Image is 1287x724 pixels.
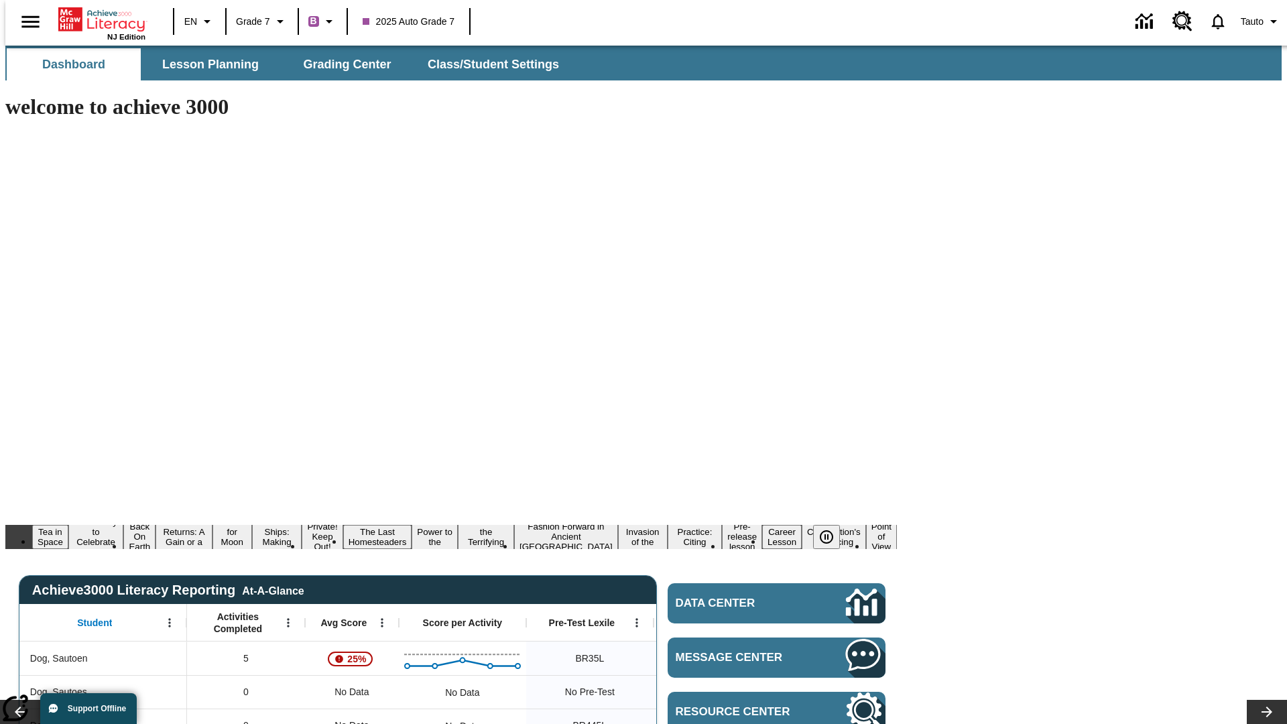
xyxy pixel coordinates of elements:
button: Slide 12 The Invasion of the Free CD [618,515,668,559]
span: Beginning reader 35 Lexile, Dog, Sautoen [575,652,604,666]
button: Slide 6 Cruise Ships: Making Waves [252,515,302,559]
span: Tauto [1241,15,1264,29]
span: Message Center [676,651,806,664]
a: Resource Center, Will open in new tab [1164,3,1201,40]
button: Slide 7 Private! Keep Out! [302,520,343,554]
a: Notifications [1201,4,1235,39]
button: Slide 17 Point of View [866,520,897,554]
span: 5 [243,652,249,666]
span: Dog, Sautoen [30,652,88,666]
button: Slide 15 Career Lesson [762,525,802,549]
button: Lesson Planning [143,48,278,80]
div: Home [58,5,145,41]
span: B [310,13,317,29]
button: Grading Center [280,48,414,80]
span: Grade 7 [236,15,270,29]
a: Data Center [1127,3,1164,40]
div: At-A-Glance [242,583,304,597]
span: Avg Score [320,617,367,629]
div: Pause [813,525,853,549]
a: Message Center [668,638,885,678]
button: Slide 2 Get Ready to Celebrate Juneteenth! [68,515,124,559]
span: Score per Activity [423,617,503,629]
button: Slide 3 Back On Earth [123,520,156,554]
button: Slide 16 The Constitution's Balancing Act [802,515,866,559]
a: Home [58,6,145,33]
div: 0, Dog, Sautoes [187,675,305,709]
button: Pause [813,525,840,549]
div: No Data, Dog, Sautoes [654,675,781,709]
button: Language: EN, Select a language [178,9,221,34]
button: Profile/Settings [1235,9,1287,34]
span: EN [184,15,197,29]
button: Slide 8 The Last Homesteaders [343,525,412,549]
span: 25% [342,647,371,671]
button: Slide 10 Attack of the Terrifying Tomatoes [458,515,514,559]
button: Lesson carousel, Next [1247,700,1287,724]
button: Open side menu [11,2,50,42]
span: 0 [243,685,249,699]
button: Open Menu [627,613,647,633]
a: Data Center [668,583,885,623]
button: Open Menu [278,613,298,633]
button: Slide 5 Time for Moon Rules? [212,515,252,559]
span: Pre-Test Lexile [549,617,615,629]
span: Achieve3000 Literacy Reporting [32,583,304,598]
span: Student [77,617,112,629]
button: Grade: Grade 7, Select a grade [231,9,294,34]
span: Lesson Planning [162,57,259,72]
span: Class/Student Settings [428,57,559,72]
span: Grading Center [303,57,391,72]
div: No Data, Dog, Sautoes [438,679,486,706]
button: Class/Student Settings [417,48,570,80]
button: Dashboard [7,48,141,80]
button: Open Menu [160,613,180,633]
div: No Data, Dog, Sautoes [305,675,399,709]
div: 5, Dog, Sautoen [187,642,305,675]
div: SubNavbar [5,48,571,80]
span: No Pre-Test, Dog, Sautoes [565,685,615,699]
span: NJ Edition [107,33,145,41]
span: Activities Completed [194,611,282,635]
button: Boost Class color is purple. Change class color [303,9,343,34]
button: Slide 1 Tea in Space [32,525,68,549]
div: , 25%, Attention! This student's Average First Try Score of 25% is below 65%, Dog, Sautoen [305,642,399,675]
span: Support Offline [68,704,126,713]
span: Resource Center [676,705,806,719]
div: 35 Lexile, ER, Based on the Lexile Reading measure, student is an Emerging Reader (ER) and will h... [654,642,781,675]
span: No Data [328,678,375,706]
span: Dog, Sautoes [30,685,87,699]
span: Data Center [676,597,801,610]
span: Dashboard [42,57,105,72]
button: Open Menu [372,613,392,633]
h1: welcome to achieve 3000 [5,95,897,119]
button: Slide 4 Free Returns: A Gain or a Drain? [156,515,212,559]
button: Slide 14 Pre-release lesson [722,520,762,554]
button: Slide 13 Mixed Practice: Citing Evidence [668,515,723,559]
button: Slide 9 Solar Power to the People [412,515,458,559]
button: Slide 11 Fashion Forward in Ancient Rome [514,520,618,554]
button: Support Offline [40,693,137,724]
div: SubNavbar [5,46,1282,80]
span: 2025 Auto Grade 7 [363,15,455,29]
